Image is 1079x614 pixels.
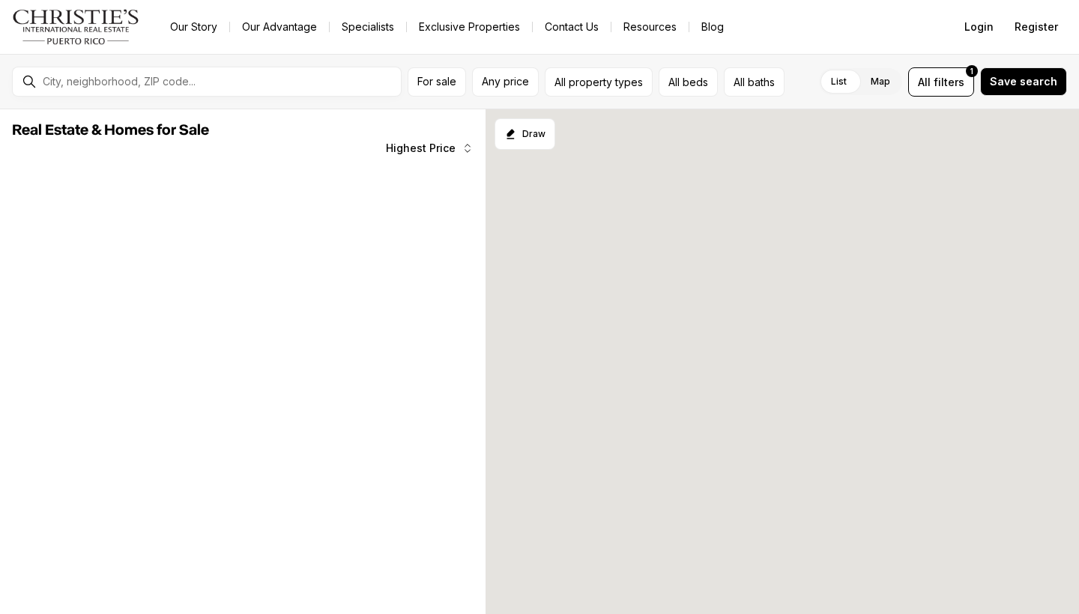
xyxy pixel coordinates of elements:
[659,67,718,97] button: All beds
[495,118,555,150] button: Start drawing
[230,16,329,37] a: Our Advantage
[724,67,785,97] button: All baths
[1006,12,1067,42] button: Register
[408,67,466,97] button: For sale
[918,74,931,90] span: All
[545,67,653,97] button: All property types
[482,76,529,88] span: Any price
[819,68,859,95] label: List
[908,67,974,97] button: Allfilters1
[472,67,539,97] button: Any price
[407,16,532,37] a: Exclusive Properties
[980,67,1067,96] button: Save search
[990,76,1057,88] span: Save search
[859,68,902,95] label: Map
[970,65,973,77] span: 1
[158,16,229,37] a: Our Story
[955,12,1003,42] button: Login
[689,16,736,37] a: Blog
[964,21,994,33] span: Login
[12,9,140,45] img: logo
[533,16,611,37] button: Contact Us
[330,16,406,37] a: Specialists
[377,133,483,163] button: Highest Price
[1015,21,1058,33] span: Register
[386,142,456,154] span: Highest Price
[611,16,689,37] a: Resources
[934,74,964,90] span: filters
[417,76,456,88] span: For sale
[12,123,209,138] span: Real Estate & Homes for Sale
